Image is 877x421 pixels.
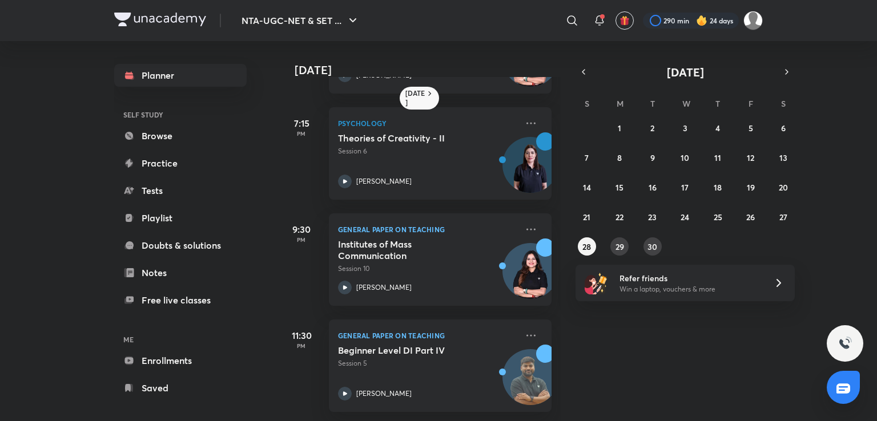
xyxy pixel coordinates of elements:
[338,132,480,144] h5: Theories of Creativity - II
[279,130,324,137] p: PM
[610,237,629,256] button: September 29, 2025
[619,272,760,284] h6: Refer friends
[619,284,760,294] p: Win a laptop, vouchers & more
[356,282,412,293] p: [PERSON_NAME]
[583,212,590,222] abbr: September 21, 2025
[683,123,687,133] abbr: September 3, 2025
[650,152,655,163] abbr: September 9, 2025
[578,178,596,196] button: September 14, 2025
[742,208,760,226] button: September 26, 2025
[714,182,722,193] abbr: September 18, 2025
[338,345,480,356] h5: Beginner Level DI Part IV
[681,152,689,163] abbr: September 10, 2025
[503,143,558,198] img: Avatar
[114,152,247,175] a: Practice
[709,178,727,196] button: September 18, 2025
[648,212,657,222] abbr: September 23, 2025
[619,15,630,26] img: avatar
[779,212,787,222] abbr: September 27, 2025
[774,208,792,226] button: September 27, 2025
[650,98,655,109] abbr: Tuesday
[578,237,596,256] button: September 28, 2025
[643,148,662,167] button: September 9, 2025
[742,119,760,137] button: September 5, 2025
[585,272,608,294] img: referral
[774,148,792,167] button: September 13, 2025
[617,98,623,109] abbr: Monday
[709,119,727,137] button: September 4, 2025
[643,178,662,196] button: September 16, 2025
[578,208,596,226] button: September 21, 2025
[356,388,412,399] p: [PERSON_NAME]
[338,358,517,369] p: Session 5
[617,152,622,163] abbr: September 8, 2025
[610,148,629,167] button: September 8, 2025
[618,123,621,133] abbr: September 1, 2025
[650,123,654,133] abbr: September 2, 2025
[681,182,689,193] abbr: September 17, 2025
[743,11,763,30] img: Atia khan
[647,241,657,252] abbr: September 30, 2025
[338,329,517,342] p: General Paper on Teaching
[610,178,629,196] button: September 15, 2025
[114,377,247,399] a: Saved
[667,64,704,80] span: [DATE]
[279,236,324,243] p: PM
[114,105,247,124] h6: SELF STUDY
[742,148,760,167] button: September 12, 2025
[338,238,480,261] h5: Institutes of Mass Communication
[781,123,786,133] abbr: September 6, 2025
[714,212,722,222] abbr: September 25, 2025
[405,89,425,107] h6: [DATE]
[615,182,623,193] abbr: September 15, 2025
[114,349,247,372] a: Enrollments
[643,237,662,256] button: September 30, 2025
[749,123,753,133] abbr: September 5, 2025
[114,261,247,284] a: Notes
[610,119,629,137] button: September 1, 2025
[114,179,247,202] a: Tests
[585,152,589,163] abbr: September 7, 2025
[715,98,720,109] abbr: Thursday
[114,289,247,311] a: Free live classes
[114,13,206,26] img: Company Logo
[338,116,517,130] p: Psychology
[295,63,563,77] h4: [DATE]
[592,64,779,80] button: [DATE]
[615,212,623,222] abbr: September 22, 2025
[747,152,754,163] abbr: September 12, 2025
[338,264,517,274] p: Session 10
[676,119,694,137] button: September 3, 2025
[578,148,596,167] button: September 7, 2025
[114,124,247,147] a: Browse
[114,330,247,349] h6: ME
[615,11,634,30] button: avatar
[774,119,792,137] button: September 6, 2025
[503,355,558,410] img: Avatar
[338,222,517,236] p: General Paper on Teaching
[582,241,591,252] abbr: September 28, 2025
[356,176,412,187] p: [PERSON_NAME]
[709,208,727,226] button: September 25, 2025
[781,98,786,109] abbr: Saturday
[696,15,707,26] img: streak
[676,148,694,167] button: September 10, 2025
[643,119,662,137] button: September 2, 2025
[746,212,755,222] abbr: September 26, 2025
[676,208,694,226] button: September 24, 2025
[742,178,760,196] button: September 19, 2025
[749,98,753,109] abbr: Friday
[681,212,689,222] abbr: September 24, 2025
[338,146,517,156] p: Session 6
[643,208,662,226] button: September 23, 2025
[279,329,324,342] h5: 11:30
[585,98,589,109] abbr: Sunday
[503,249,558,304] img: Avatar
[279,342,324,349] p: PM
[583,182,591,193] abbr: September 14, 2025
[279,116,324,130] h5: 7:15
[779,152,787,163] abbr: September 13, 2025
[235,9,367,32] button: NTA-UGC-NET & SET ...
[774,178,792,196] button: September 20, 2025
[676,178,694,196] button: September 17, 2025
